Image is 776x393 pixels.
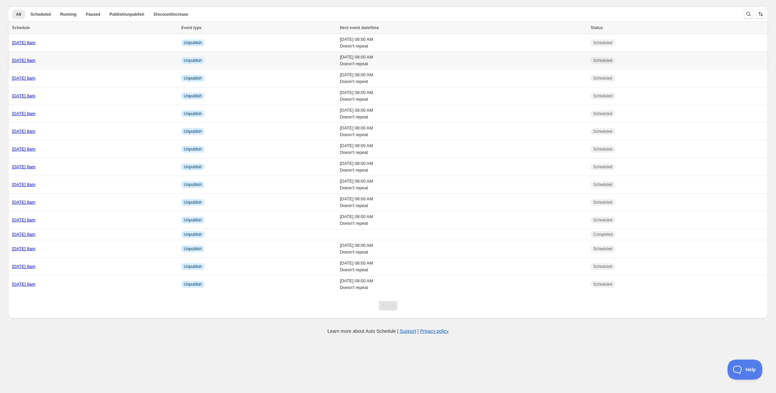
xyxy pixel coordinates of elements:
[184,232,202,237] span: Unpublish
[12,58,35,63] a: [DATE] 8am
[184,58,202,63] span: Unpublish
[12,246,35,251] a: [DATE] 8am
[338,140,589,158] td: [DATE] 08:00 AM Doesn't repeat
[593,76,612,81] span: Scheduled
[184,164,202,170] span: Unpublish
[593,246,612,252] span: Scheduled
[338,194,589,211] td: [DATE] 08:00 AM Doesn't repeat
[400,328,416,334] a: Support
[593,282,612,287] span: Scheduled
[338,240,589,258] td: [DATE] 08:00 AM Doesn't repeat
[340,25,379,30] span: Next event date/time
[16,12,21,17] span: All
[184,129,202,134] span: Unpublish
[593,93,612,99] span: Scheduled
[12,282,35,287] a: [DATE] 8am
[184,200,202,205] span: Unpublish
[420,328,449,334] a: Privacy policy
[184,282,202,287] span: Unpublish
[593,217,612,223] span: Scheduled
[379,301,397,310] nav: Pagination
[12,146,35,152] a: [DATE] 8am
[338,176,589,194] td: [DATE] 08:00 AM Doesn't repeat
[184,264,202,269] span: Unpublish
[756,9,765,19] button: Sort the results
[338,70,589,87] td: [DATE] 08:00 AM Doesn't repeat
[184,246,202,252] span: Unpublish
[184,217,202,223] span: Unpublish
[184,182,202,187] span: Unpublish
[327,328,449,334] p: Learn more about Auto Schedule | |
[60,12,77,17] span: Running
[12,182,35,187] a: [DATE] 8am
[338,158,589,176] td: [DATE] 08:00 AM Doesn't repeat
[12,232,35,237] a: [DATE] 8am
[593,264,612,269] span: Scheduled
[154,12,188,17] span: Discount/increase
[593,146,612,152] span: Scheduled
[338,52,589,70] td: [DATE] 08:00 AM Doesn't repeat
[12,264,35,269] a: [DATE] 8am
[184,40,202,45] span: Unpublish
[181,25,202,30] span: Event type
[593,232,613,237] span: Completed
[338,87,589,105] td: [DATE] 08:00 AM Doesn't repeat
[12,217,35,222] a: [DATE] 8am
[593,164,612,170] span: Scheduled
[338,123,589,140] td: [DATE] 08:00 AM Doesn't repeat
[591,25,603,30] span: Status
[109,12,144,17] span: Publish/unpublish
[12,40,35,45] a: [DATE] 8am
[184,76,202,81] span: Unpublish
[593,40,612,45] span: Scheduled
[593,200,612,205] span: Scheduled
[12,25,30,30] span: Schedule
[338,34,589,52] td: [DATE] 08:00 AM Doesn't repeat
[338,105,589,123] td: [DATE] 08:00 AM Doesn't repeat
[12,164,35,169] a: [DATE] 8am
[12,76,35,81] a: [DATE] 8am
[184,146,202,152] span: Unpublish
[338,211,589,229] td: [DATE] 08:00 AM Doesn't repeat
[12,200,35,205] a: [DATE] 8am
[184,111,202,116] span: Unpublish
[12,111,35,116] a: [DATE] 8am
[12,129,35,134] a: [DATE] 8am
[86,12,100,17] span: Paused
[593,182,612,187] span: Scheduled
[184,93,202,99] span: Unpublish
[593,111,612,116] span: Scheduled
[593,58,612,63] span: Scheduled
[593,129,612,134] span: Scheduled
[30,12,51,17] span: Scheduled
[338,258,589,276] td: [DATE] 08:00 AM Doesn't repeat
[727,360,763,380] iframe: Toggle Customer Support
[338,276,589,293] td: [DATE] 08:00 AM Doesn't repeat
[12,93,35,98] a: [DATE] 8am
[744,9,753,19] button: Search and filter results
